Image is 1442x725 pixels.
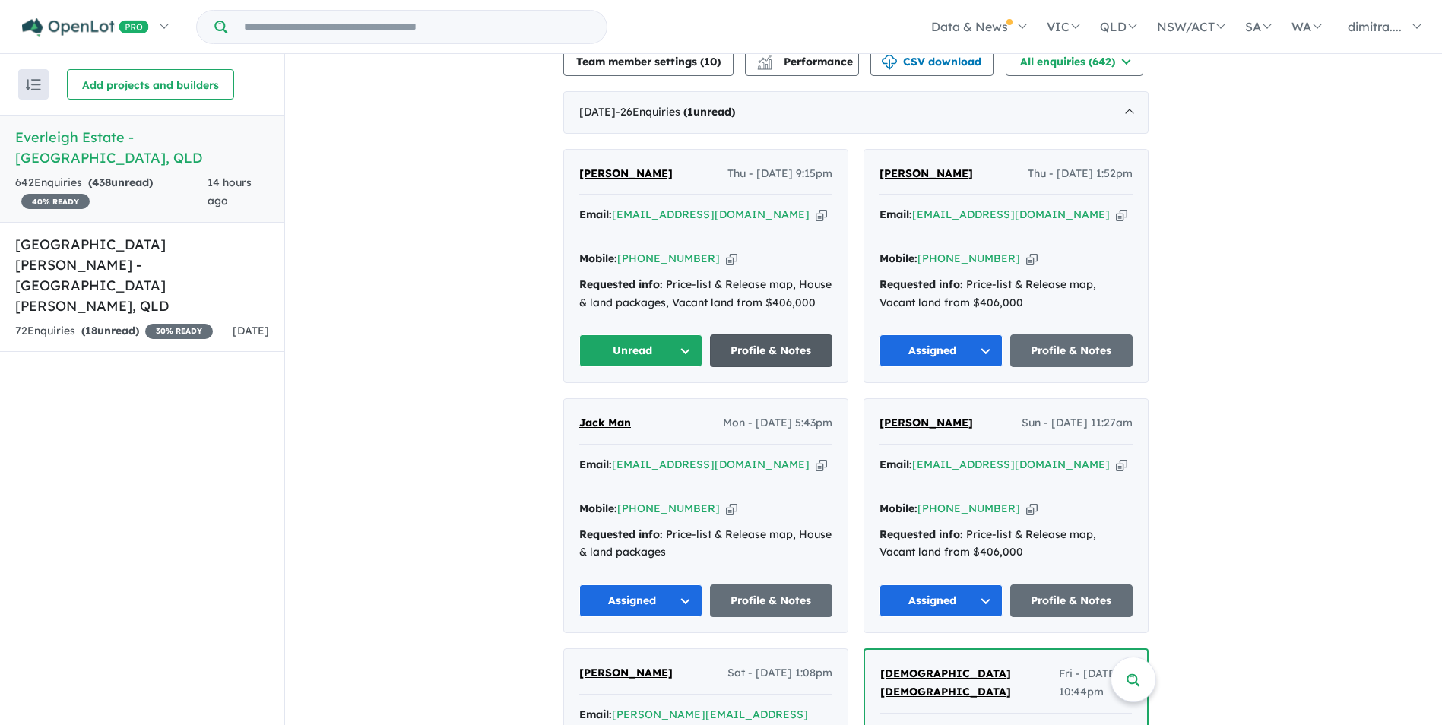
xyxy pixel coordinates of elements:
button: CSV download [870,46,994,76]
img: download icon [882,55,897,70]
a: [PHONE_NUMBER] [617,502,720,515]
strong: Mobile: [579,502,617,515]
a: [PERSON_NAME] [879,165,973,183]
div: 642 Enquir ies [15,174,208,211]
a: [PERSON_NAME] [579,165,673,183]
a: [PHONE_NUMBER] [917,502,1020,515]
h5: Everleigh Estate - [GEOGRAPHIC_DATA] , QLD [15,127,269,168]
a: [EMAIL_ADDRESS][DOMAIN_NAME] [912,457,1110,471]
strong: Mobile: [879,502,917,515]
span: [PERSON_NAME] [579,166,673,180]
span: Thu - [DATE] 1:52pm [1028,165,1133,183]
span: 30 % READY [145,324,213,339]
a: [PERSON_NAME] [579,664,673,682]
span: 10 [704,55,717,68]
strong: Mobile: [579,252,617,265]
span: Mon - [DATE] 5:43pm [723,414,832,432]
img: line-chart.svg [758,55,772,63]
span: dimitra.... [1348,19,1402,34]
button: Copy [1026,251,1038,267]
span: 438 [92,176,111,189]
a: [EMAIL_ADDRESS][DOMAIN_NAME] [612,457,810,471]
img: Openlot PRO Logo White [22,18,149,37]
span: [DATE] [233,324,269,337]
strong: Email: [579,708,612,721]
div: Price-list & Release map, Vacant land from $406,000 [879,526,1133,562]
span: Jack Man [579,416,631,429]
span: [DEMOGRAPHIC_DATA] [DEMOGRAPHIC_DATA] [880,666,1011,698]
span: 40 % READY [21,194,90,209]
span: [PERSON_NAME] [879,166,973,180]
button: Unread [579,334,702,367]
strong: ( unread) [683,105,735,119]
a: Profile & Notes [710,334,833,367]
a: Profile & Notes [710,584,833,617]
strong: ( unread) [81,324,139,337]
a: [PHONE_NUMBER] [917,252,1020,265]
div: [DATE] [563,91,1149,134]
button: All enquiries (642) [1006,46,1143,76]
strong: Requested info: [579,277,663,291]
button: Copy [1116,457,1127,473]
span: - 26 Enquir ies [616,105,735,119]
div: Price-list & Release map, House & land packages, Vacant land from $406,000 [579,276,832,312]
strong: Requested info: [879,527,963,541]
span: [PERSON_NAME] [579,666,673,679]
button: Copy [1026,501,1038,517]
h5: [GEOGRAPHIC_DATA][PERSON_NAME] - [GEOGRAPHIC_DATA][PERSON_NAME] , QLD [15,234,269,316]
button: Assigned [879,584,1003,617]
a: Jack Man [579,414,631,432]
span: Sun - [DATE] 11:27am [1022,414,1133,432]
span: 1 [687,105,693,119]
span: Sat - [DATE] 1:08pm [727,664,832,682]
button: Copy [816,457,827,473]
strong: ( unread) [88,176,153,189]
strong: Email: [879,457,912,471]
span: Performance [759,55,853,68]
strong: Requested info: [579,527,663,541]
button: Performance [745,46,859,76]
strong: Mobile: [879,252,917,265]
button: Team member settings (10) [563,46,734,76]
strong: Email: [579,207,612,221]
img: bar-chart.svg [757,59,772,69]
button: Add projects and builders [67,69,234,100]
strong: Email: [579,457,612,471]
img: sort.svg [26,79,41,90]
input: Try estate name, suburb, builder or developer [230,11,604,43]
strong: Email: [879,207,912,221]
a: [EMAIL_ADDRESS][DOMAIN_NAME] [612,207,810,221]
a: [DEMOGRAPHIC_DATA] [DEMOGRAPHIC_DATA] [880,665,1059,701]
a: [PHONE_NUMBER] [617,252,720,265]
button: Copy [726,251,737,267]
a: Profile & Notes [1010,584,1133,617]
span: Fri - [DATE] 10:44pm [1059,665,1132,701]
span: Thu - [DATE] 9:15pm [727,165,832,183]
button: Copy [1116,207,1127,223]
div: Price-list & Release map, House & land packages [579,526,832,562]
span: 18 [85,324,97,337]
a: Profile & Notes [1010,334,1133,367]
button: Assigned [579,584,702,617]
strong: Requested info: [879,277,963,291]
span: [PERSON_NAME] [879,416,973,429]
div: 72 Enquir ies [15,322,213,340]
a: [EMAIL_ADDRESS][DOMAIN_NAME] [912,207,1110,221]
button: Assigned [879,334,1003,367]
span: 14 hours ago [208,176,252,207]
button: Copy [816,207,827,223]
a: [PERSON_NAME] [879,414,973,432]
button: Copy [726,501,737,517]
div: Price-list & Release map, Vacant land from $406,000 [879,276,1133,312]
